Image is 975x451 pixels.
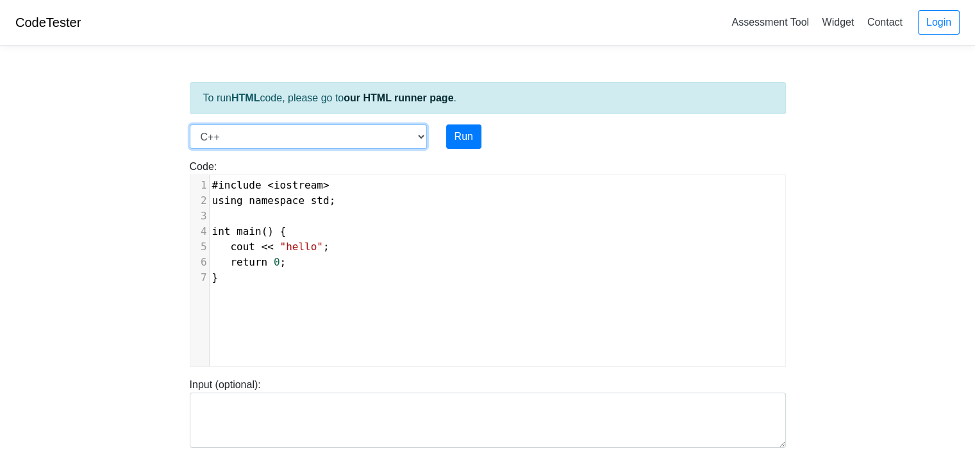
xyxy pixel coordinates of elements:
div: 7 [190,270,209,285]
a: Login [918,10,960,35]
div: 5 [190,239,209,255]
span: > [323,179,329,191]
span: main [237,225,262,237]
span: << [262,241,274,253]
span: "hello" [279,241,322,253]
span: namespace [249,194,304,207]
div: 1 [190,178,209,193]
span: #include [212,179,262,191]
a: Assessment Tool [726,12,814,33]
span: cout [230,241,255,253]
span: } [212,271,219,284]
a: Contact [862,12,908,33]
strong: HTML [231,92,260,103]
div: 6 [190,255,209,270]
div: To run code, please go to . [190,82,786,114]
a: CodeTester [15,15,81,30]
span: int [212,225,231,237]
span: std [311,194,329,207]
span: ; [212,241,329,253]
a: our HTML runner page [344,92,453,103]
span: return [230,256,267,268]
span: () { [212,225,287,237]
div: Input (optional): [180,377,796,448]
span: iostream [274,179,323,191]
span: 0 [274,256,280,268]
div: 2 [190,193,209,208]
button: Run [446,124,481,149]
div: 3 [190,208,209,224]
span: < [267,179,274,191]
div: Code: [180,159,796,367]
a: Widget [817,12,859,33]
span: using [212,194,243,207]
span: ; [212,256,287,268]
span: ; [212,194,336,207]
div: 4 [190,224,209,239]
